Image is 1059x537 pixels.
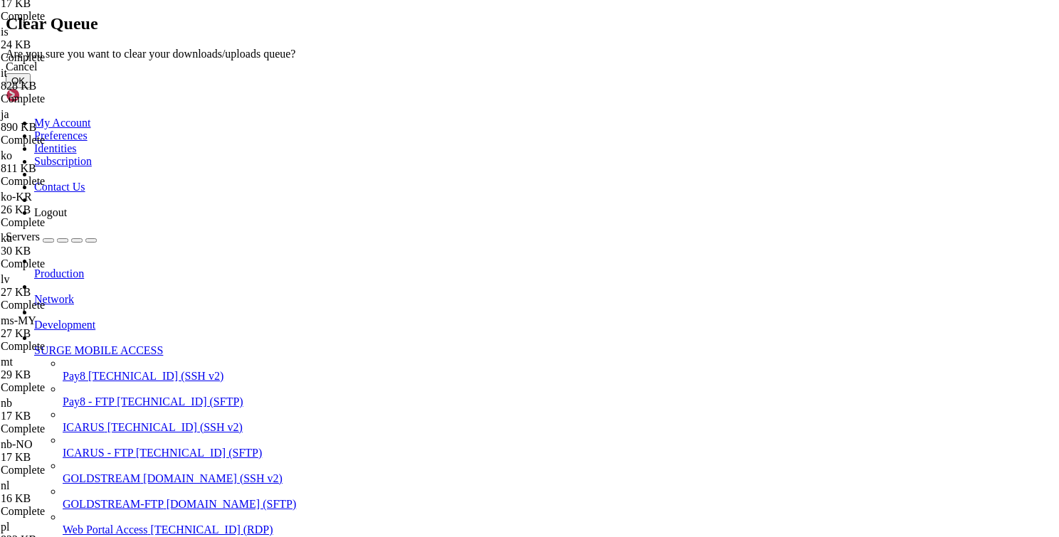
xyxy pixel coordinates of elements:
[1,10,135,23] div: Complete
[6,139,873,151] x-row: Swap usage: 0%
[1,51,135,64] div: Complete
[1,273,135,299] span: lv
[1,67,135,92] span: it
[1,451,135,464] div: 17 KB
[6,54,873,66] x-row: * Support: [URL][DOMAIN_NAME]
[6,223,873,235] x-row: Expanded Security Maintenance for Applications is not enabled.
[6,344,873,356] x-row: Last login: [DATE] from [TECHNICAL_ID]
[1,121,135,134] div: 890 KB
[1,134,135,147] div: Complete
[1,422,135,435] div: Complete
[1,286,135,299] div: 27 KB
[6,248,873,260] x-row: 93 updates can be applied immediately.
[1,149,12,161] span: ko
[1,397,135,422] span: nb
[6,115,873,127] x-row: Usage of /: 22.8% of 28.02GB Users logged in: 0
[6,284,873,296] x-row: Enable ESM Apps to receive additional future security updates.
[1,521,9,533] span: pl
[1,505,135,518] div: Complete
[1,314,36,326] span: ms-MY
[1,464,135,477] div: Complete
[1,216,135,229] div: Complete
[1,381,135,394] div: Complete
[1,314,135,340] span: ms-MY
[1,67,7,79] span: it
[1,299,135,312] div: Complete
[1,479,9,491] span: nl
[6,30,873,42] x-row: * Documentation: [URL][DOMAIN_NAME]
[1,368,135,381] div: 29 KB
[1,92,135,105] div: Complete
[1,162,135,175] div: 811 KB
[6,356,131,368] span: ubuntu@ip-172-31-25-72
[1,397,12,409] span: nb
[1,273,9,285] span: lv
[1,479,135,505] span: nl
[1,38,135,51] div: 24 KB
[1,438,32,450] span: nb-NO
[6,78,873,90] x-row: System information as of [DATE]
[1,191,135,216] span: ko-KR
[1,232,135,257] span: ku
[1,356,13,368] span: mt
[6,6,873,18] x-row: Welcome to Ubuntu 24.04.2 LTS (GNU/Linux 6.14.0-1012-aws x86_64)
[1,108,135,134] span: ja
[6,356,873,368] x-row: : $ sudo su
[6,199,873,211] x-row: [URL][DOMAIN_NAME]
[1,232,12,244] span: ku
[6,127,873,139] x-row: Memory usage: 22% IPv4 address for enX0: [TECHNICAL_ID]
[1,80,135,92] div: 828 KB
[1,327,135,340] div: 27 KB
[6,102,873,115] x-row: System load: 0.0 Processes: 132
[6,42,873,54] x-row: * Management: [URL][DOMAIN_NAME]
[6,332,873,344] x-row: *** System restart required ***
[6,163,873,175] x-row: * Ubuntu Pro delivers the most comprehensive open source security and
[1,340,135,353] div: Complete
[1,191,32,203] span: ko-KR
[1,257,135,270] div: Complete
[1,356,135,381] span: mt
[1,149,135,175] span: ko
[1,26,135,51] span: is
[1,108,9,120] span: ja
[6,368,873,381] x-row: root@ip-172-31-25-72:/home/ubuntu# chmod -R 777 /var/www/html/give-api/
[1,203,135,216] div: 26 KB
[6,296,873,308] x-row: See [URL][DOMAIN_NAME] or run: sudo pro status
[216,381,221,393] div: (35, 31)
[1,438,135,464] span: nb-NO
[6,260,873,272] x-row: To see these additional updates run: apt list --upgradable
[6,381,873,393] x-row: root@ip-172-31-25-72:/home/ubuntu#
[1,410,135,422] div: 17 KB
[1,492,135,505] div: 16 KB
[1,175,135,188] div: Complete
[137,356,142,368] span: ~
[6,175,873,187] x-row: compliance features.
[1,26,9,38] span: is
[1,245,135,257] div: 30 KB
